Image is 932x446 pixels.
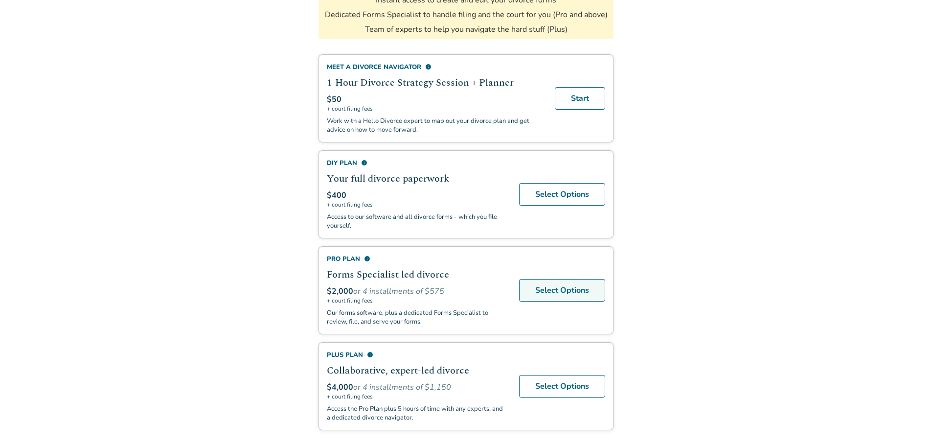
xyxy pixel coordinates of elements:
div: or 4 installments of $575 [327,286,507,297]
span: info [364,256,370,262]
span: + court filing fees [327,105,543,113]
a: Select Options [519,183,605,206]
li: Dedicated Forms Specialist to handle filing and the court for you (Pro and above) [325,9,608,20]
span: info [367,352,373,358]
h2: Your full divorce paperwork [327,171,507,186]
span: + court filing fees [327,393,507,400]
a: Start [555,87,605,110]
p: Our forms software, plus a dedicated Forms Specialist to review, file, and serve your forms. [327,308,507,326]
div: Plus Plan [327,351,507,359]
span: $4,000 [327,382,353,393]
span: info [425,64,432,70]
span: info [361,160,367,166]
h2: Collaborative, expert-led divorce [327,363,507,378]
div: Pro Plan [327,255,507,263]
iframe: Chat Widget [883,399,932,446]
span: + court filing fees [327,201,507,209]
h2: Forms Specialist led divorce [327,267,507,282]
h2: 1-Hour Divorce Strategy Session + Planner [327,75,543,90]
a: Select Options [519,279,605,302]
p: Access the Pro Plan plus 5 hours of time with any experts, and a dedicated divorce navigator. [327,404,507,422]
span: $400 [327,190,346,201]
p: Access to our software and all divorce forms - which you file yourself. [327,212,507,230]
span: + court filing fees [327,297,507,305]
p: Work with a Hello Divorce expert to map out your divorce plan and get advice on how to move forward. [327,117,543,134]
div: Meet a divorce navigator [327,63,543,71]
span: $50 [327,94,341,105]
div: DIY Plan [327,159,507,167]
li: Team of experts to help you navigate the hard stuff (Plus) [365,24,568,35]
a: Select Options [519,375,605,398]
span: $2,000 [327,286,353,297]
div: or 4 installments of $1,150 [327,382,507,393]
